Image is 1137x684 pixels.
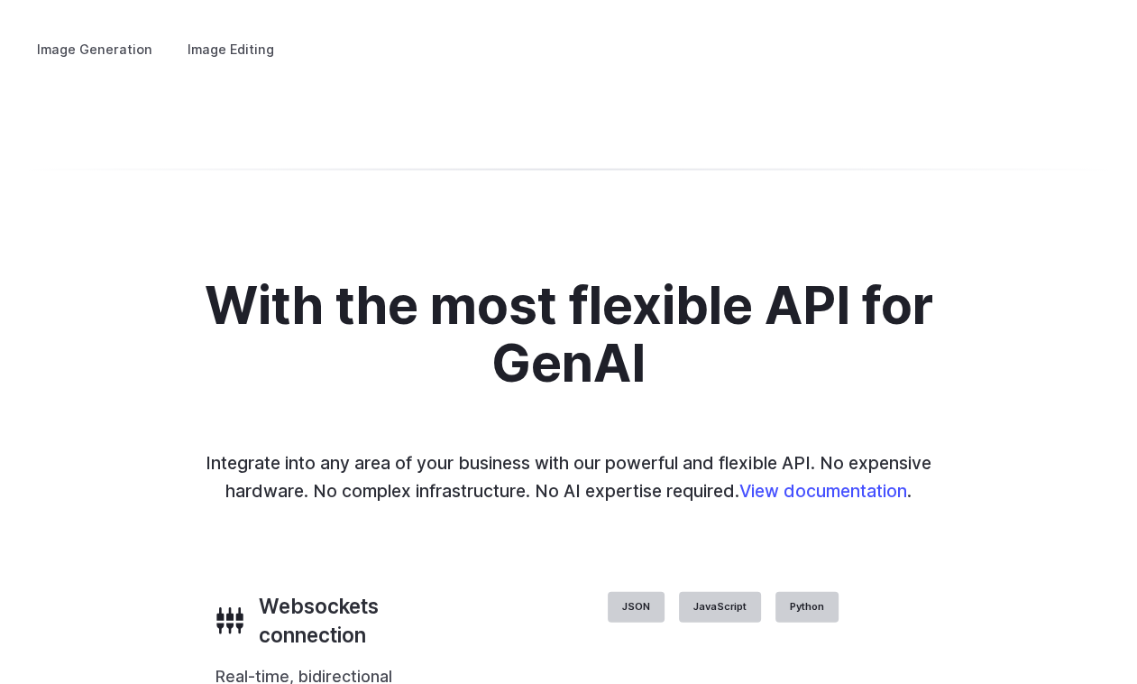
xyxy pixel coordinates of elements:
[131,277,1005,392] h2: With the most flexible API for GenAI
[172,33,289,65] label: Image Editing
[259,592,481,650] h3: Websockets connection
[739,480,907,502] a: View documentation
[22,33,168,65] label: Image Generation
[775,592,839,623] label: Python
[194,449,944,504] p: Integrate into any area of your business with our powerful and flexible API. No expensive hardwar...
[608,592,665,623] label: JSON
[679,592,761,623] label: JavaScript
